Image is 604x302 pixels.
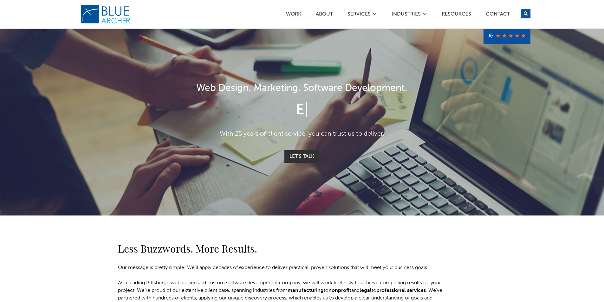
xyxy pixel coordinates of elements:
h2: Less Buzzwords. More Results. [118,241,448,256]
a: Work [286,12,302,18]
a: ABOUT [315,12,333,18]
a: Industries [391,12,421,18]
a: legal [360,288,372,293]
p: With 25 years of client service, you can trust us to deliver. [118,129,486,139]
a: Resources [441,12,471,18]
a: professional services [376,288,426,293]
h1: Web Design. Marketing. Software Development. [118,81,486,96]
img: Blue Archer Logo [80,4,131,24]
a: Let's Talk [284,150,319,163]
span: E [296,103,304,118]
a: manufacturing [288,288,324,293]
p: Our message is pretty simple: We’ll apply decades of experience to deliver practical, proven solu... [118,264,448,272]
a: Contact [485,12,510,18]
a: SERVICES [347,12,371,18]
span: | [304,103,308,118]
a: nonprofit [328,288,351,293]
